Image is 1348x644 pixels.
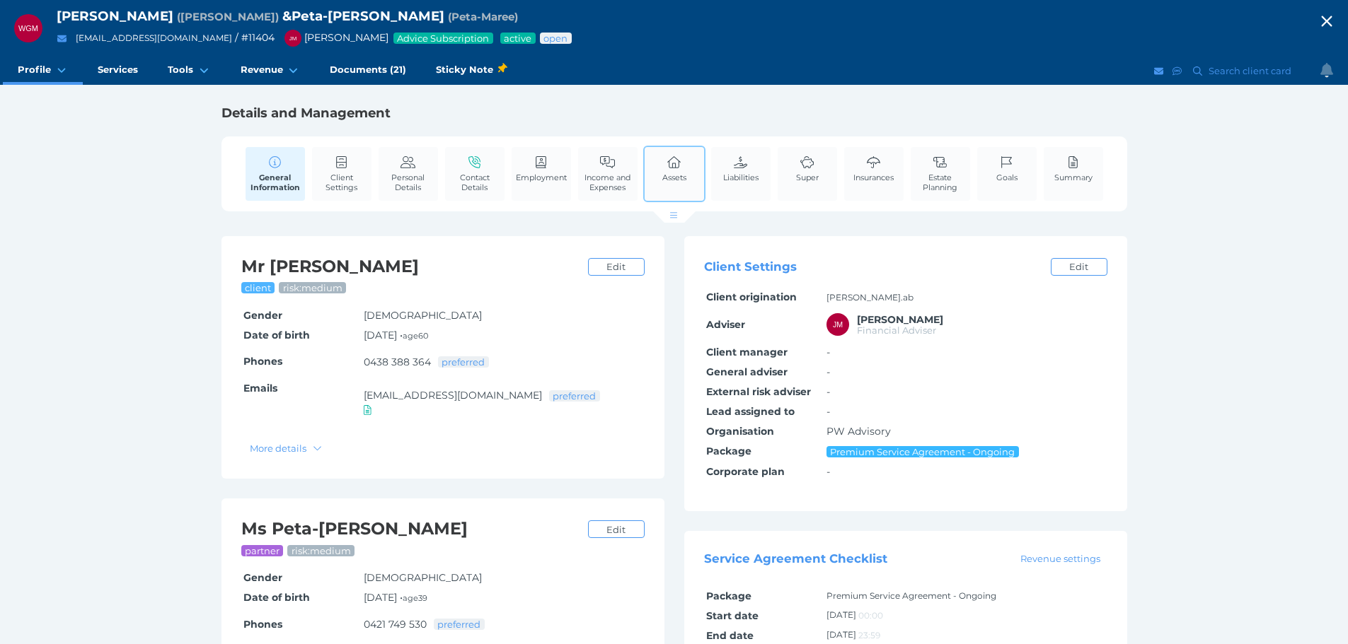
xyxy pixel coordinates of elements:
[516,172,567,182] span: Employment
[826,313,849,336] div: Jonathon Martino
[379,147,438,200] a: Personal Details
[1152,62,1166,80] button: Email
[445,147,505,200] a: Contact Details
[543,33,569,44] span: Advice status: Review not yet booked in
[382,172,434,192] span: Personal Details
[364,571,482,584] span: [DEMOGRAPHIC_DATA]
[706,346,788,358] span: Client manager
[578,147,638,200] a: Income and Expenses
[396,33,490,44] span: Advice Subscription
[1063,261,1094,272] span: Edit
[364,618,427,631] a: 0421 749 530
[277,31,388,44] span: [PERSON_NAME]
[706,609,759,622] span: Start date
[244,545,281,556] span: partner
[706,385,811,398] span: External risk adviser
[706,425,774,438] span: Organisation
[226,57,315,85] a: Revenue
[241,256,581,278] h2: Mr [PERSON_NAME]
[914,172,967,192] span: Estate Planning
[706,445,751,457] span: Package
[857,324,936,336] span: Financial Adviser
[829,446,1016,457] span: Premium Service Agreement - Ongoing
[706,465,785,478] span: Corporate plan
[824,606,1107,626] td: [DATE]
[826,405,830,418] span: -
[706,590,751,602] span: Package
[243,329,310,341] span: Date of birth
[241,518,581,540] h2: Ms Peta-[PERSON_NAME]
[824,288,1107,308] td: [PERSON_NAME].ab
[993,147,1021,190] a: Goals
[911,147,970,200] a: Estate Planning
[83,57,153,85] a: Services
[826,385,830,398] span: -
[793,147,822,190] a: Super
[364,329,428,341] span: [DATE] •
[57,8,173,24] span: [PERSON_NAME]
[221,105,1127,122] h1: Details and Management
[600,524,631,535] span: Edit
[850,147,897,190] a: Insurances
[330,64,406,76] span: Documents (21)
[1054,172,1093,182] span: Summary
[364,309,482,322] span: [DEMOGRAPHIC_DATA]
[824,586,1107,606] td: Premium Service Agreement - Ongoing
[244,282,272,293] span: client
[364,356,431,368] a: 0438 388 364
[243,439,329,457] button: More details
[177,10,279,23] span: Preferred name
[1014,553,1106,564] span: Revenue settings
[449,172,501,192] span: Contact Details
[706,291,797,303] span: Client origination
[706,318,745,331] span: Adviser
[858,610,883,621] span: 00:00
[723,172,759,182] span: Liabilities
[364,389,542,402] a: [EMAIL_ADDRESS][DOMAIN_NAME]
[316,172,368,192] span: Client Settings
[249,172,301,192] span: General Information
[1187,62,1298,80] button: Search client card
[312,147,371,200] a: Client Settings
[76,33,232,43] a: [EMAIL_ADDRESS][DOMAIN_NAME]
[18,24,38,33] span: WGM
[364,591,427,604] span: [DATE] •
[1170,62,1185,80] button: SMS
[244,443,310,454] span: More details
[53,30,71,47] button: Email
[857,313,943,326] span: Jonathon Martino
[1013,551,1107,566] a: Revenue settings
[168,64,193,76] span: Tools
[588,520,645,538] a: Edit
[582,172,634,192] span: Income and Expenses
[243,571,282,584] span: Gender
[833,320,843,329] span: JM
[662,172,686,182] span: Assets
[241,64,283,76] span: Revenue
[706,405,795,418] span: Lead assigned to
[243,618,282,631] span: Phones
[826,346,830,358] span: -
[289,35,297,42] span: JM
[704,552,887,566] span: Service Agreement Checklist
[243,309,282,322] span: Gender
[706,365,788,378] span: General adviser
[826,465,830,478] span: -
[826,425,891,438] span: PW Advisory
[282,8,444,24] span: & Peta-[PERSON_NAME]
[448,10,518,23] span: Preferred name
[996,172,1018,182] span: Goals
[284,30,301,47] div: Jonathon Martino
[243,382,277,394] span: Emails
[291,545,352,556] span: risk: medium
[235,31,275,44] span: / # 11404
[243,591,310,604] span: Date of birth
[720,147,762,190] a: Liabilities
[1051,258,1107,276] a: Edit
[315,57,421,85] a: Documents (21)
[436,62,506,77] span: Sticky Note
[796,172,819,182] span: Super
[18,64,51,76] span: Profile
[98,64,138,76] span: Services
[826,365,830,378] span: -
